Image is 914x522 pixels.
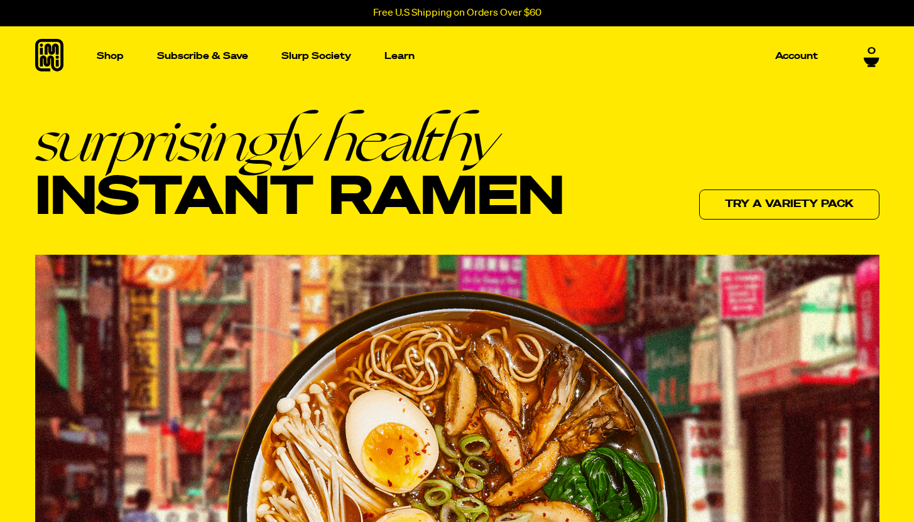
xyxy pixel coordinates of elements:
[281,51,351,61] p: Slurp Society
[152,46,253,66] a: Subscribe & Save
[379,26,420,86] a: Learn
[384,51,415,61] p: Learn
[864,43,879,65] a: 0
[699,189,879,220] a: Try a variety pack
[92,26,823,86] nav: Main navigation
[868,43,876,55] span: 0
[276,46,356,66] a: Slurp Society
[92,26,129,86] a: Shop
[775,51,818,61] p: Account
[35,111,565,228] h1: Instant Ramen
[35,111,565,170] em: surprisingly healthy
[770,46,823,66] a: Account
[97,51,124,61] p: Shop
[373,8,541,19] p: Free U.S Shipping on Orders Over $60
[157,51,248,61] p: Subscribe & Save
